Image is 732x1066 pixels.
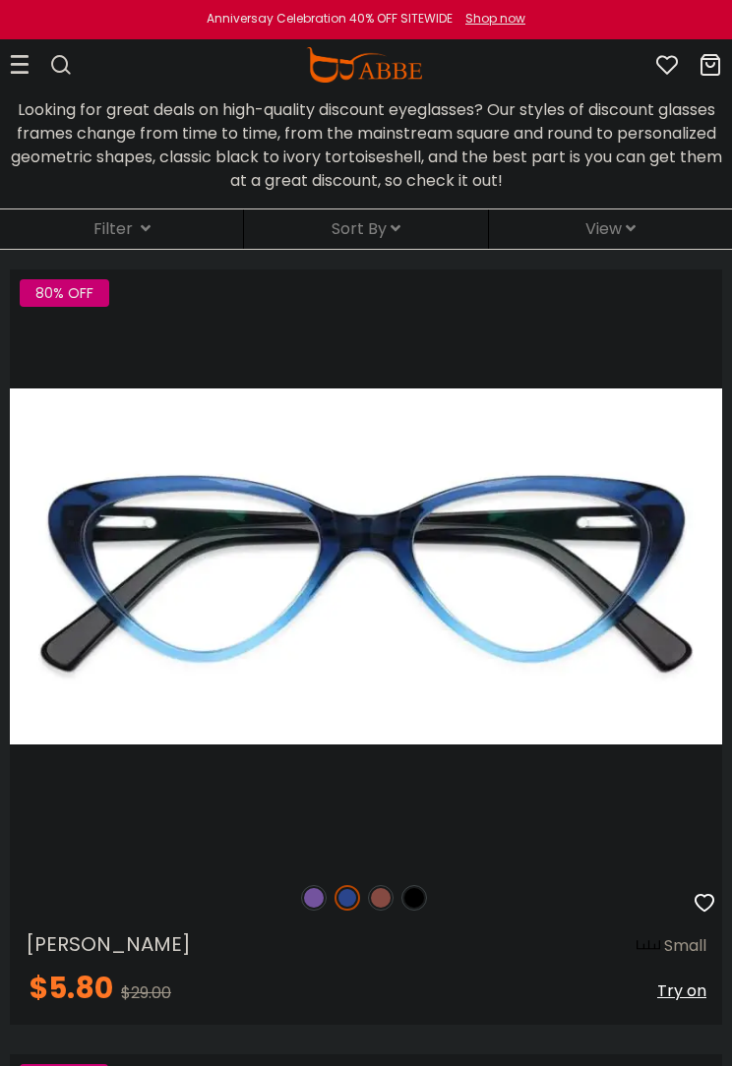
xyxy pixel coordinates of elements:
[26,930,191,958] span: [PERSON_NAME]
[465,10,525,28] div: Shop now
[332,217,400,240] span: Sort By
[207,10,453,28] div: Anniversay Celebration 40% OFF SITEWIDE
[657,974,706,1009] button: Try on
[401,885,427,911] img: Black
[121,981,171,1004] span: $29.00
[368,885,394,911] img: Brown
[20,279,109,307] span: 80% OFF
[301,885,327,911] img: Purple
[10,53,722,90] h2: Discount Eyeglasses
[585,217,636,240] span: View
[10,98,722,193] p: Looking for great deals on high-quality discount eyeglasses? Our styles of discount glasses frame...
[306,47,422,83] img: abbeglasses.com
[10,269,722,862] img: Blue Hannah - Acetate ,Universal Bridge Fit
[456,10,525,27] a: Shop now
[657,979,706,1002] span: Try on
[664,934,706,958] div: Small
[30,967,113,1009] span: $5.80
[637,939,660,954] img: size ruler
[335,885,360,911] img: Blue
